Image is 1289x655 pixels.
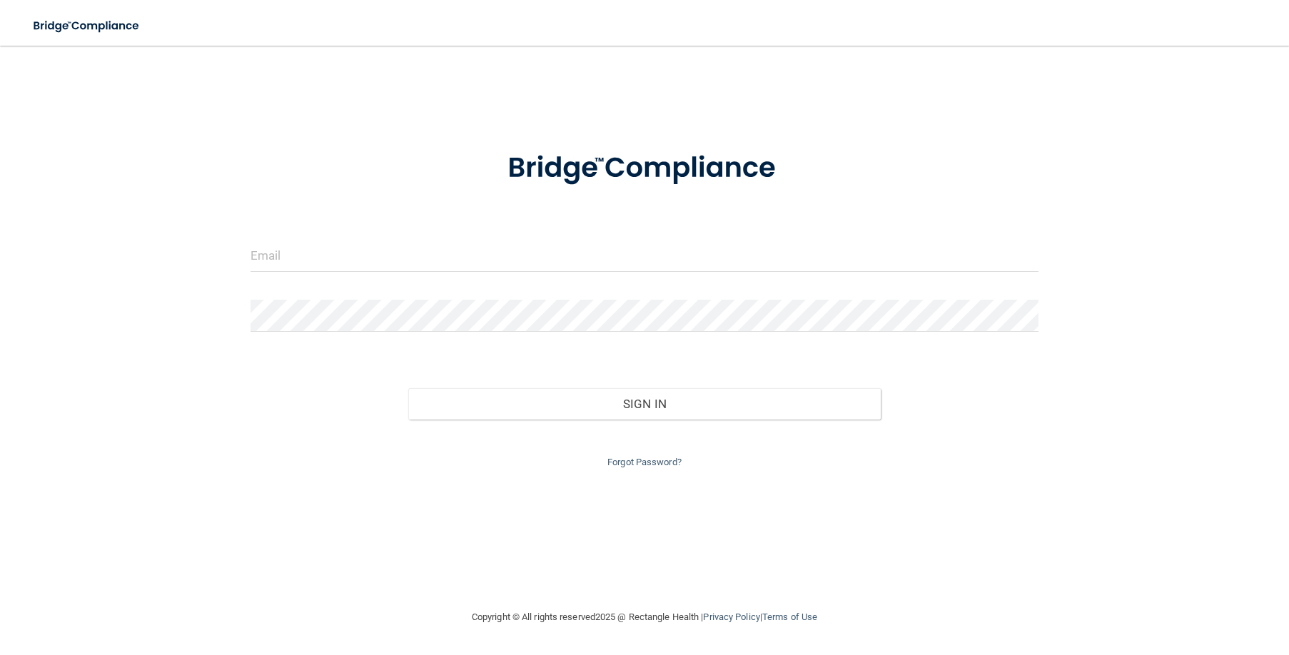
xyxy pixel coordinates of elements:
[251,240,1039,272] input: Email
[607,457,682,467] a: Forgot Password?
[408,388,881,420] button: Sign In
[384,594,905,640] div: Copyright © All rights reserved 2025 @ Rectangle Health | |
[21,11,153,41] img: bridge_compliance_login_screen.278c3ca4.svg
[995,136,1280,565] iframe: Drift Widget Chat Window
[1218,557,1272,611] iframe: Drift Widget Chat Controller
[478,131,811,205] img: bridge_compliance_login_screen.278c3ca4.svg
[762,611,817,622] a: Terms of Use
[703,611,759,622] a: Privacy Policy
